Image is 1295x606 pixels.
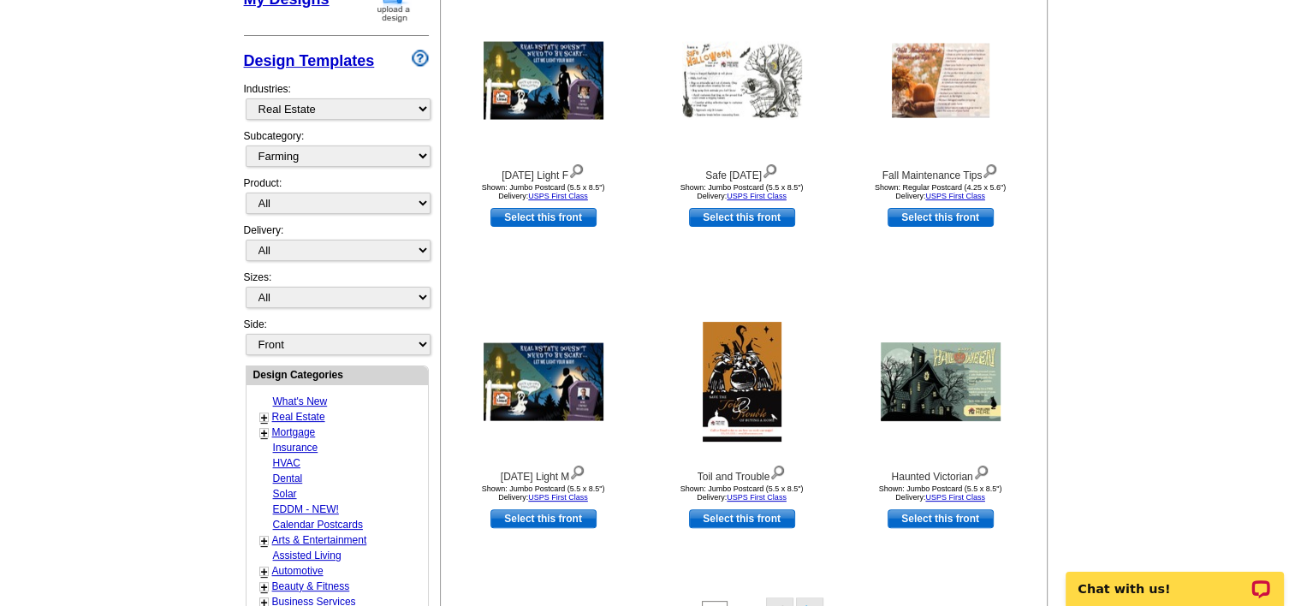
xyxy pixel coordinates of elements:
[273,488,297,500] a: Solar
[273,519,363,531] a: Calendar Postcards
[648,461,836,484] div: Toil and Trouble
[528,192,588,200] a: USPS First Class
[273,442,318,454] a: Insurance
[569,461,585,480] img: view design details
[412,50,429,67] img: design-wizard-help-icon.png
[973,461,989,480] img: view design details
[244,317,429,357] div: Side:
[682,42,802,120] img: Safe Halloween
[449,160,638,183] div: [DATE] Light F
[244,223,429,270] div: Delivery:
[490,509,597,528] a: use this design
[648,183,836,200] div: Shown: Jumbo Postcard (5.5 x 8.5") Delivery:
[568,160,585,179] img: view design details
[272,411,325,423] a: Real Estate
[261,534,268,548] a: +
[648,484,836,502] div: Shown: Jumbo Postcard (5.5 x 8.5") Delivery:
[261,580,268,594] a: +
[273,550,342,561] a: Assisted Living
[272,426,316,438] a: Mortgage
[261,411,268,425] a: +
[1054,552,1295,606] iframe: LiveChat chat widget
[261,426,268,440] a: +
[247,366,428,383] div: Design Categories
[847,461,1035,484] div: Haunted Victorian
[892,44,989,118] img: Fall Maintenance Tips
[881,342,1001,421] img: Haunted Victorian
[689,509,795,528] a: use this design
[244,73,429,128] div: Industries:
[449,484,638,502] div: Shown: Jumbo Postcard (5.5 x 8.5") Delivery:
[273,395,328,407] a: What's New
[689,208,795,227] a: use this design
[273,472,303,484] a: Dental
[727,493,787,502] a: USPS First Class
[648,160,836,183] div: Safe [DATE]
[727,192,787,200] a: USPS First Class
[888,208,994,227] a: use this design
[888,509,994,528] a: use this design
[982,160,998,179] img: view design details
[769,461,786,480] img: view design details
[703,322,781,442] img: Toil and Trouble
[273,503,339,515] a: EDDM - NEW!
[847,183,1035,200] div: Shown: Regular Postcard (4.25 x 5.6") Delivery:
[925,493,985,502] a: USPS First Class
[272,565,324,577] a: Automotive
[762,160,778,179] img: view design details
[528,493,588,502] a: USPS First Class
[273,457,300,469] a: HVAC
[244,128,429,175] div: Subcategory:
[925,192,985,200] a: USPS First Class
[847,160,1035,183] div: Fall Maintenance Tips
[261,565,268,579] a: +
[244,175,429,223] div: Product:
[484,42,603,120] img: Halloween Light F
[244,52,375,69] a: Design Templates
[847,484,1035,502] div: Shown: Jumbo Postcard (5.5 x 8.5") Delivery:
[484,343,603,421] img: Halloween Light M
[244,270,429,317] div: Sizes:
[490,208,597,227] a: use this design
[449,461,638,484] div: [DATE] Light M
[272,534,367,546] a: Arts & Entertainment
[449,183,638,200] div: Shown: Jumbo Postcard (5.5 x 8.5") Delivery:
[272,580,350,592] a: Beauty & Fitness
